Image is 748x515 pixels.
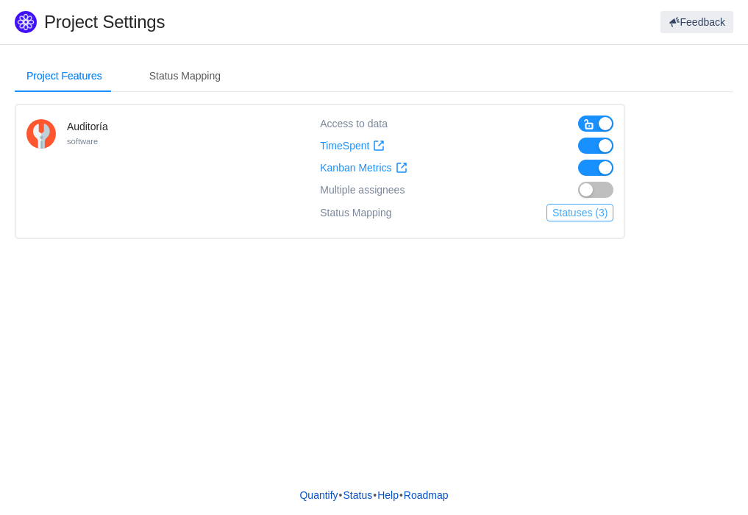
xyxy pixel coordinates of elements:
span: Kanban Metrics [320,162,391,174]
button: Feedback [660,11,733,33]
small: software [67,137,98,146]
a: Quantify [299,484,338,506]
a: Roadmap [403,484,449,506]
span: • [399,489,403,501]
a: Status [343,484,374,506]
h1: Project Settings [44,11,450,33]
img: 10422 [26,119,56,149]
img: Quantify [15,11,37,33]
div: Status Mapping [138,60,232,93]
div: Status Mapping [320,204,391,221]
a: TimeSpent [320,140,385,152]
span: • [373,489,377,501]
span: Multiple assignees [320,184,405,196]
div: Project Features [15,60,114,93]
button: Statuses (3) [546,204,613,221]
span: TimeSpent [320,140,369,152]
div: Access to data [320,116,388,132]
span: • [339,489,343,501]
a: Kanban Metrics [320,162,407,174]
h4: Auditoría [67,119,108,134]
a: Help [377,484,399,506]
